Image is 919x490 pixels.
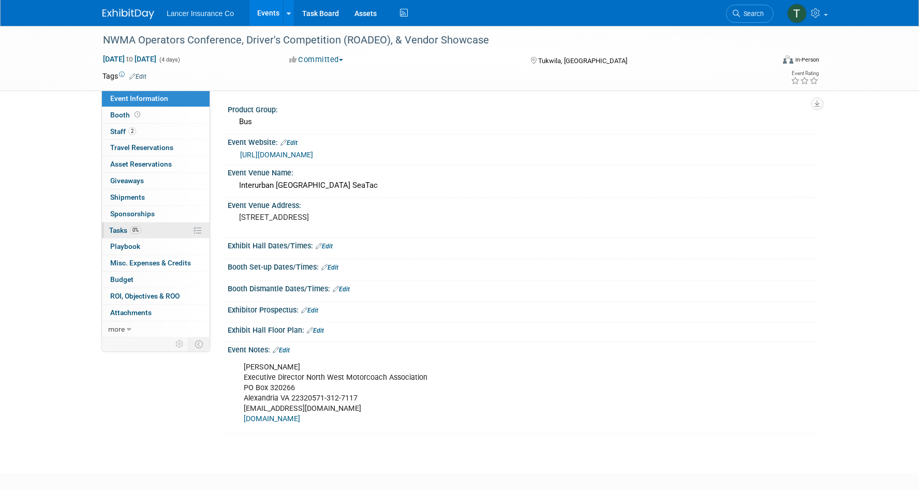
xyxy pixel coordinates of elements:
[228,165,817,178] div: Event Venue Name:
[102,9,154,19] img: ExhibitDay
[110,242,140,250] span: Playbook
[109,226,141,234] span: Tasks
[110,176,144,185] span: Giveaways
[713,54,819,69] div: Event Format
[102,189,210,205] a: Shipments
[102,156,210,172] a: Asset Reservations
[235,114,809,130] div: Bus
[110,111,142,119] span: Booth
[102,124,210,140] a: Staff2
[538,57,627,65] span: Tukwila, [GEOGRAPHIC_DATA]
[110,193,145,201] span: Shipments
[244,414,300,423] a: [DOMAIN_NAME]
[791,71,819,76] div: Event Rating
[726,5,774,23] a: Search
[783,55,793,64] img: Format-Inperson.png
[102,91,210,107] a: Event Information
[235,177,809,194] div: Interurban [GEOGRAPHIC_DATA] SeaTac
[102,140,210,156] a: Travel Reservations
[228,281,817,294] div: Booth Dismantle Dates/Times:
[108,325,125,333] span: more
[228,322,817,336] div: Exhibit Hall Floor Plan:
[333,286,350,293] a: Edit
[236,357,703,429] div: [PERSON_NAME] Executive Director North West Motorcoach Association PO Box 320266 Alexandria VA 22...
[102,288,210,304] a: ROI, Objectives & ROO
[307,327,324,334] a: Edit
[130,226,141,234] span: 0%
[102,305,210,321] a: Attachments
[158,56,180,63] span: (4 days)
[167,9,234,18] span: Lancer Insurance Co
[740,10,764,18] span: Search
[102,54,157,64] span: [DATE] [DATE]
[110,160,172,168] span: Asset Reservations
[316,243,333,250] a: Edit
[228,342,817,355] div: Event Notes:
[128,127,136,135] span: 2
[110,94,168,102] span: Event Information
[129,73,146,80] a: Edit
[102,255,210,271] a: Misc. Expenses & Credits
[102,321,210,337] a: more
[273,347,290,354] a: Edit
[102,222,210,239] a: Tasks0%
[99,31,758,50] div: NWMA Operators Conference, Driver's Competition (ROADEO), & Vendor Showcase
[125,55,135,63] span: to
[102,173,210,189] a: Giveaways
[301,307,318,314] a: Edit
[239,213,462,222] pre: [STREET_ADDRESS]
[171,337,189,351] td: Personalize Event Tab Strip
[189,337,210,351] td: Toggle Event Tabs
[102,71,146,81] td: Tags
[228,259,817,273] div: Booth Set-up Dates/Times:
[110,275,134,284] span: Budget
[240,151,313,159] a: [URL][DOMAIN_NAME]
[286,54,347,65] button: Committed
[110,143,173,152] span: Travel Reservations
[110,308,152,317] span: Attachments
[228,198,817,211] div: Event Venue Address:
[321,264,338,271] a: Edit
[228,302,817,316] div: Exhibitor Prospectus:
[228,102,817,115] div: Product Group:
[795,56,819,64] div: In-Person
[102,239,210,255] a: Playbook
[110,292,180,300] span: ROI, Objectives & ROO
[102,272,210,288] a: Budget
[110,259,191,267] span: Misc. Expenses & Credits
[132,111,142,118] span: Booth not reserved yet
[102,107,210,123] a: Booth
[102,206,210,222] a: Sponsorships
[228,135,817,148] div: Event Website:
[228,238,817,251] div: Exhibit Hall Dates/Times:
[110,210,155,218] span: Sponsorships
[110,127,136,136] span: Staff
[787,4,807,23] img: Terrence Forrest
[280,139,298,146] a: Edit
